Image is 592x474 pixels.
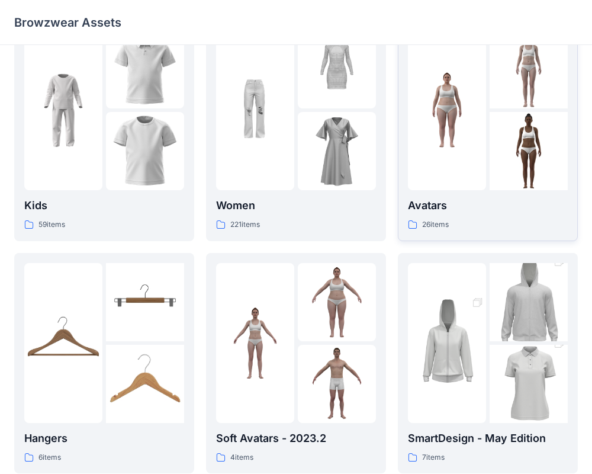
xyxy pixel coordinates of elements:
p: Hangers [24,430,184,447]
a: folder 1folder 2folder 3Kids59items [14,20,194,241]
img: folder 3 [490,325,568,443]
p: 6 items [38,451,61,464]
img: folder 3 [490,112,568,190]
p: 7 items [422,451,445,464]
p: Browzwear Assets [14,14,121,31]
img: folder 2 [490,30,568,108]
a: folder 1folder 2folder 3Hangers6items [14,253,194,474]
img: folder 1 [216,71,294,149]
a: folder 1folder 2folder 3Soft Avatars - 2023.24items [206,253,386,474]
img: folder 2 [106,263,184,341]
img: folder 2 [298,30,376,108]
p: Soft Avatars - 2023.2 [216,430,376,447]
img: folder 2 [490,244,568,361]
img: folder 3 [298,112,376,190]
p: 26 items [422,219,449,231]
a: folder 1folder 2folder 3Women221items [206,20,386,241]
img: folder 1 [24,304,102,382]
img: folder 1 [216,304,294,382]
img: folder 3 [106,345,184,423]
img: folder 1 [408,71,486,149]
img: folder 2 [106,30,184,108]
p: Women [216,197,376,214]
a: folder 1folder 2folder 3Avatars26items [398,20,578,241]
p: 4 items [230,451,253,464]
p: Avatars [408,197,568,214]
img: folder 1 [24,71,102,149]
img: folder 1 [408,284,486,402]
p: 59 items [38,219,65,231]
img: folder 3 [298,345,376,423]
img: folder 3 [106,112,184,190]
p: SmartDesign - May Edition [408,430,568,447]
p: 221 items [230,219,260,231]
a: folder 1folder 2folder 3SmartDesign - May Edition7items [398,253,578,474]
p: Kids [24,197,184,214]
img: folder 2 [298,263,376,341]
